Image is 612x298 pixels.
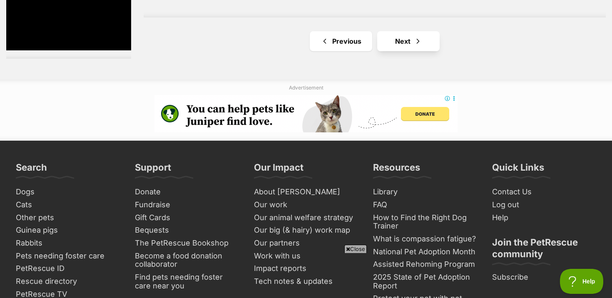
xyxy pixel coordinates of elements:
a: Log out [489,199,600,211]
h3: Search [16,161,47,178]
a: Library [370,186,480,199]
a: Our animal welfare strategy [251,211,361,224]
a: Contact Us [489,186,600,199]
a: Cats [12,199,123,211]
a: Next page [377,31,440,51]
a: How to Find the Right Dog Trainer [370,211,480,233]
a: Find pets needing foster care near you [132,271,242,292]
iframe: Advertisement [154,256,458,294]
a: Pets needing foster care [12,250,123,263]
h3: Resources [373,161,420,178]
a: Subscribe [489,271,600,284]
a: Previous page [310,31,372,51]
a: The PetRescue Bookshop [132,237,242,250]
a: Other pets [12,211,123,224]
h3: Support [135,161,171,178]
a: Our partners [251,237,361,250]
a: Fundraise [132,199,242,211]
a: PetRescue ID [12,262,123,275]
a: Rescue directory [12,275,123,288]
a: Guinea pigs [12,224,123,237]
a: Become a food donation collaborator [132,250,242,271]
a: Donate [132,186,242,199]
h3: Quick Links [492,161,544,178]
a: Our work [251,199,361,211]
a: National Pet Adoption Month [370,246,480,258]
a: Gift Cards [132,211,242,224]
h3: Our Impact [254,161,304,178]
span: Close [344,245,367,253]
nav: Pagination [144,31,606,51]
a: About [PERSON_NAME] [251,186,361,199]
a: Help [489,211,600,224]
iframe: Advertisement [154,95,458,132]
a: Bequests [132,224,242,237]
iframe: Help Scout Beacon - Open [560,269,604,294]
a: Work with us [251,250,361,263]
a: Dogs [12,186,123,199]
a: Our big (& hairy) work map [251,224,361,237]
a: What is compassion fatigue? [370,233,480,246]
h3: Join the PetRescue community [492,236,596,265]
a: Rabbits [12,237,123,250]
a: FAQ [370,199,480,211]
